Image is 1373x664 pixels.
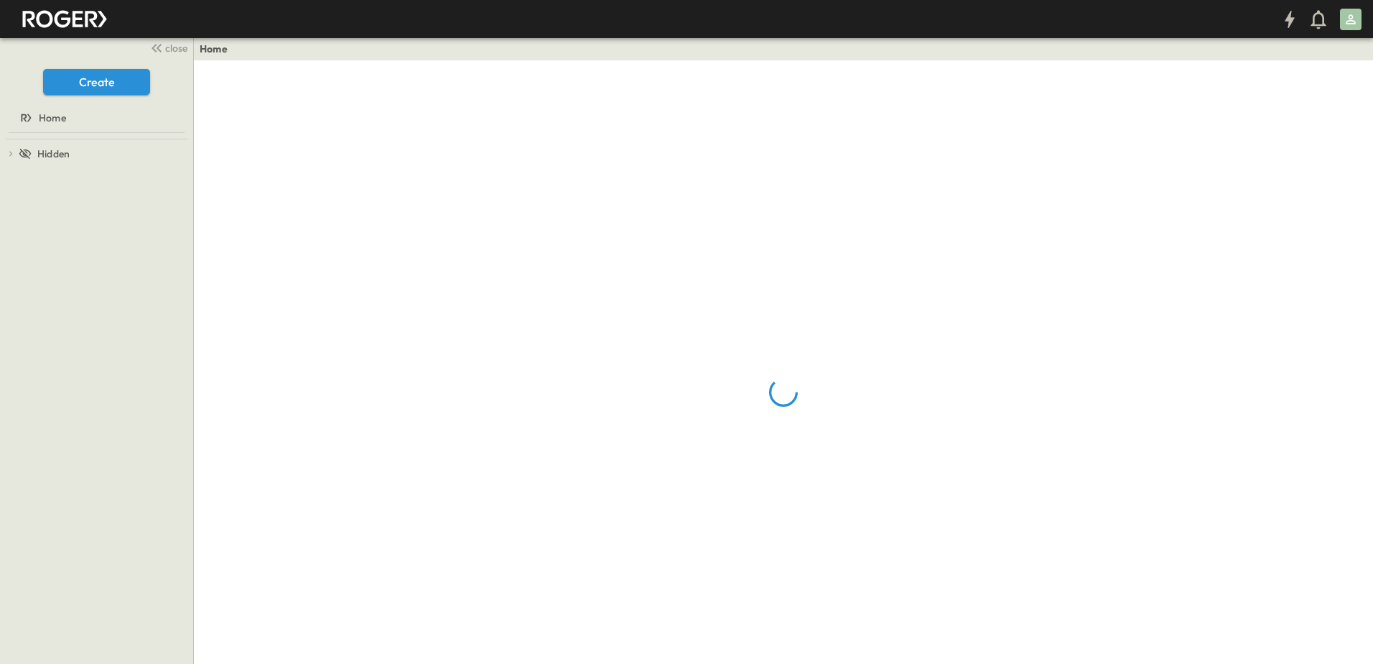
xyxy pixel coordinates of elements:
[200,42,236,56] nav: breadcrumbs
[37,147,70,161] span: Hidden
[39,111,66,125] span: Home
[3,108,187,128] a: Home
[200,42,228,56] a: Home
[165,41,187,55] span: close
[43,69,150,95] button: Create
[144,37,190,57] button: close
